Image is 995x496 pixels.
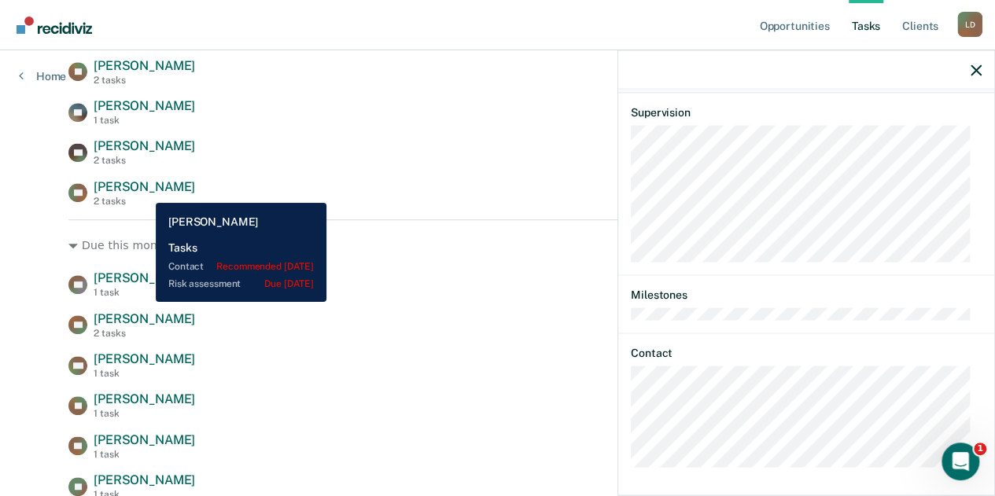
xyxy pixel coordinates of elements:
span: [PERSON_NAME] [94,351,195,366]
div: 1 task [94,408,195,419]
span: [PERSON_NAME] [94,311,195,326]
span: [PERSON_NAME] [94,391,195,406]
span: 13 [173,233,205,258]
img: Recidiviz [17,17,92,34]
span: [PERSON_NAME] [94,472,195,487]
span: 1 [974,443,986,455]
span: [PERSON_NAME] [94,270,195,285]
div: 2 tasks [94,155,195,166]
div: Due this month [68,233,927,258]
button: Profile dropdown button [957,12,982,37]
div: 1 task [94,449,195,460]
div: 1 task [94,287,195,298]
span: [PERSON_NAME] [94,98,195,113]
dt: Milestones [631,288,982,301]
div: 1 task [94,115,195,126]
span: [PERSON_NAME] [94,138,195,153]
div: L D [957,12,982,37]
div: 2 tasks [94,75,195,86]
a: Home [19,69,66,83]
dt: Supervision [631,105,982,119]
div: 2 tasks [94,196,195,207]
div: 1 task [94,368,195,379]
iframe: Intercom live chat [942,443,979,480]
span: [PERSON_NAME] [94,179,195,194]
div: 2 tasks [94,328,195,339]
span: [PERSON_NAME] [94,432,195,447]
span: [PERSON_NAME] [94,58,195,73]
dt: Contact [631,347,982,360]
